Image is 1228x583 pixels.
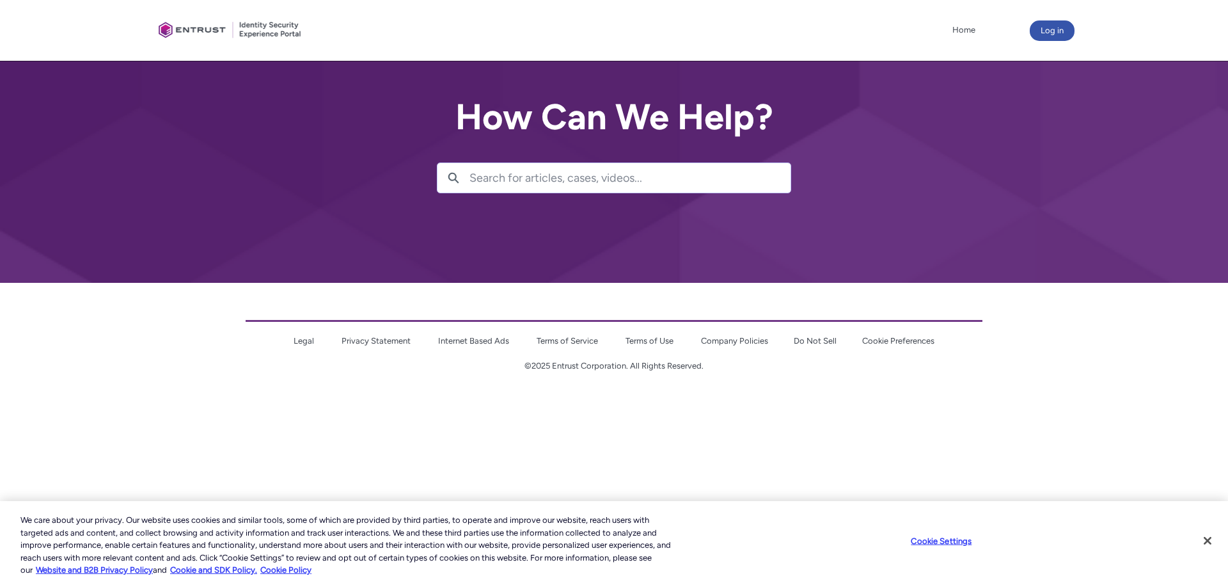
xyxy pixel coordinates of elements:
[246,360,982,372] p: ©2025 Entrust Corporation. All Rights Reserved.
[1030,20,1074,41] button: Log in
[901,529,981,554] button: Cookie Settings
[20,514,675,577] div: We care about your privacy. Our website uses cookies and similar tools, some of which are provide...
[537,336,598,346] a: Terms of Service
[437,163,469,193] button: Search
[794,336,837,346] a: Do Not Sell
[626,336,673,346] a: Terms of Use
[949,20,979,40] a: Home
[36,565,153,575] a: More information about our cookie policy., opens in a new tab
[170,565,257,575] a: Cookie and SDK Policy.
[260,565,311,575] a: Cookie Policy
[1193,527,1222,555] button: Close
[701,336,768,346] a: Company Policies
[438,336,509,346] a: Internet Based Ads
[862,336,934,346] a: Cookie Preferences
[437,97,791,137] h2: How Can We Help?
[469,163,791,193] input: Search for articles, cases, videos...
[342,336,411,346] a: Privacy Statement
[294,336,314,346] a: Legal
